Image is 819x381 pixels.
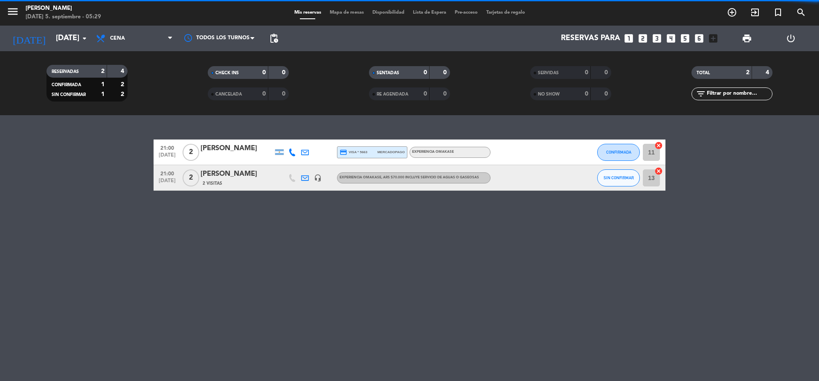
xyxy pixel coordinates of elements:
[26,4,101,13] div: [PERSON_NAME]
[200,169,273,180] div: [PERSON_NAME]
[215,71,239,75] span: CHECK INS
[651,33,662,44] i: looks_3
[597,144,640,161] button: CONFIRMADA
[450,10,482,15] span: Pre-acceso
[606,150,631,154] span: CONFIRMADA
[750,7,760,17] i: exit_to_app
[654,141,663,150] i: cancel
[183,144,199,161] span: 2
[597,169,640,186] button: SIN CONFIRMAR
[623,33,634,44] i: looks_one
[282,91,287,97] strong: 0
[694,33,705,44] i: looks_6
[696,89,706,99] i: filter_list
[378,149,405,155] span: mercadopago
[706,89,772,99] input: Filtrar por nombre...
[538,92,560,96] span: NO SHOW
[697,71,710,75] span: TOTAL
[443,91,448,97] strong: 0
[561,34,620,43] span: Reservas para
[769,26,813,51] div: LOG OUT
[409,10,450,15] span: Lista de Espera
[314,174,322,182] i: headset_mic
[604,175,634,180] span: SIN CONFIRMAR
[79,33,90,44] i: arrow_drop_down
[680,33,691,44] i: looks_5
[708,33,719,44] i: add_box
[6,5,19,21] button: menu
[157,178,178,188] span: [DATE]
[215,92,242,96] span: CANCELADA
[727,7,737,17] i: add_circle_outline
[325,10,368,15] span: Mapa de mesas
[377,92,408,96] span: RE AGENDADA
[157,168,178,178] span: 21:00
[6,5,19,18] i: menu
[746,70,749,76] strong: 2
[101,68,105,74] strong: 2
[110,35,125,41] span: Cena
[766,70,771,76] strong: 4
[52,93,86,97] span: SIN CONFIRMAR
[377,71,399,75] span: SENTADAS
[183,169,199,186] span: 2
[585,70,588,76] strong: 0
[262,91,266,97] strong: 0
[269,33,279,44] span: pending_actions
[424,91,427,97] strong: 0
[157,143,178,152] span: 21:00
[52,70,79,74] span: RESERVADAS
[203,180,222,187] span: 2 Visitas
[262,70,266,76] strong: 0
[604,70,610,76] strong: 0
[654,167,663,175] i: cancel
[121,91,126,97] strong: 2
[412,150,454,154] span: EXPERIENCIA OMAKASE
[101,91,105,97] strong: 1
[340,148,347,156] i: credit_card
[637,33,648,44] i: looks_two
[443,70,448,76] strong: 0
[381,176,479,179] span: , ars $70.000 Incluye servicio de aguas o gaseosas
[796,7,806,17] i: search
[101,81,105,87] strong: 1
[52,83,81,87] span: CONFIRMADA
[340,176,479,179] span: EXPERIENCIA OMAKASE
[368,10,409,15] span: Disponibilidad
[482,10,529,15] span: Tarjetas de regalo
[585,91,588,97] strong: 0
[773,7,783,17] i: turned_in_not
[742,33,752,44] span: print
[121,68,126,74] strong: 4
[26,13,101,21] div: [DATE] 5. septiembre - 05:29
[538,71,559,75] span: SERVIDAS
[290,10,325,15] span: Mis reservas
[340,148,367,156] span: visa * 5663
[157,152,178,162] span: [DATE]
[6,29,52,48] i: [DATE]
[200,143,273,154] div: [PERSON_NAME]
[424,70,427,76] strong: 0
[665,33,677,44] i: looks_4
[121,81,126,87] strong: 2
[604,91,610,97] strong: 0
[786,33,796,44] i: power_settings_new
[282,70,287,76] strong: 0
